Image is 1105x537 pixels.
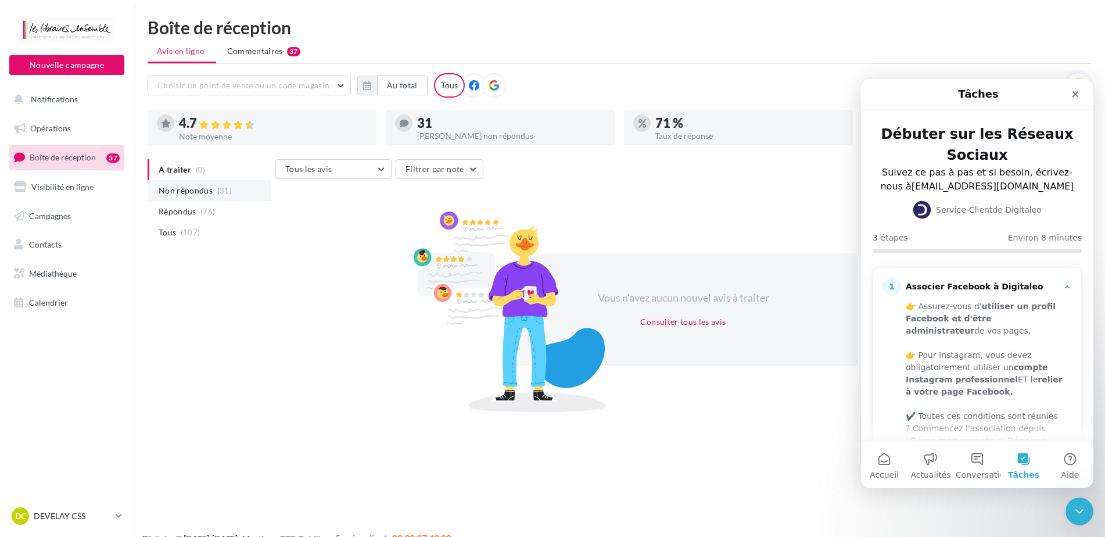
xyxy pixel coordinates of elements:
p: DEVELAY CSS [34,510,111,522]
span: (31) [217,186,232,195]
span: Calendrier [29,298,68,307]
iframe: Intercom live chat [1065,497,1093,525]
a: Calendrier [7,291,127,315]
div: Taux de réponse [655,132,844,140]
div: 37 [106,153,120,163]
div: 71 % [655,117,844,130]
span: Tous [159,227,176,238]
span: Tous les avis [285,164,332,174]
a: Boîte de réception37 [7,145,127,170]
div: [PERSON_NAME] non répondus [417,132,605,140]
span: Campagnes [29,210,71,220]
span: Médiathèque [29,268,77,278]
span: Boîte de réception [30,152,96,162]
button: Consulter tous les avis [636,315,730,329]
iframe: Intercom live chat [861,79,1093,488]
span: Notifications [31,94,78,104]
a: Visibilité en ligne [7,175,127,199]
button: Choisir un point de vente ou un code magasin [148,76,351,95]
span: DC [15,510,26,522]
a: Médiathèque [7,262,127,286]
a: DC DEVELAY CSS [9,505,124,527]
span: Non répondus [159,185,213,196]
div: Tous [434,73,465,98]
button: Notifications [7,87,122,112]
button: Au total [357,76,428,95]
span: Opérations [30,123,71,133]
span: Répondus [159,206,196,217]
div: 31 [417,117,605,130]
span: Commentaires [227,45,283,57]
div: Boîte de réception [148,19,1091,36]
span: (76) [200,207,215,216]
span: Contacts [29,239,62,249]
div: Note moyenne [179,133,367,141]
div: 4.7 [179,117,367,130]
span: (107) [181,228,200,237]
button: Filtrer par note [396,159,483,179]
a: Campagnes [7,204,127,228]
button: Tous les avis [275,159,392,179]
button: Au total [377,76,428,95]
span: Choisir un point de vente ou un code magasin [157,80,329,90]
a: Opérations [7,116,127,141]
a: Contacts [7,232,127,257]
span: Visibilité en ligne [31,182,94,192]
div: Vous n'avez aucun nouvel avis à traiter [583,291,783,306]
div: 37 [287,47,300,56]
button: Nouvelle campagne [9,55,124,75]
